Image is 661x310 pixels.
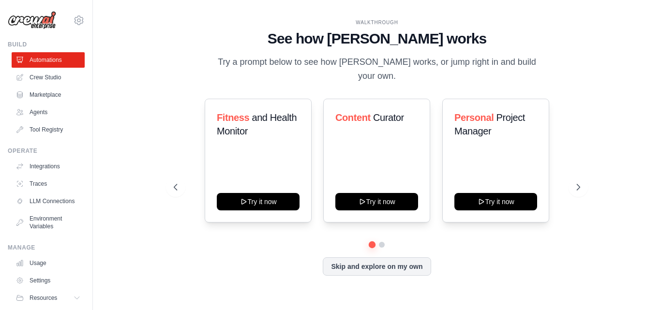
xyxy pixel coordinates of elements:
a: Environment Variables [12,211,85,234]
a: Agents [12,104,85,120]
div: Operate [8,147,85,155]
a: Tool Registry [12,122,85,137]
a: Traces [12,176,85,192]
a: LLM Connections [12,193,85,209]
button: Try it now [454,193,537,210]
span: and Health Monitor [217,112,297,136]
button: Skip and explore on my own [323,257,431,276]
a: Usage [12,255,85,271]
span: Curator [373,112,404,123]
span: Personal [454,112,494,123]
p: Try a prompt below to see how [PERSON_NAME] works, or jump right in and build your own. [214,55,540,84]
span: Project Manager [454,112,525,136]
button: Try it now [335,193,418,210]
button: Resources [12,290,85,306]
span: Resources [30,294,57,302]
a: Marketplace [12,87,85,103]
a: Automations [12,52,85,68]
div: Manage [8,244,85,251]
div: Build [8,41,85,48]
a: Settings [12,273,85,288]
button: Try it now [217,193,300,210]
span: Fitness [217,112,249,123]
img: Logo [8,11,56,30]
span: Content [335,112,371,123]
a: Integrations [12,159,85,174]
div: WALKTHROUGH [174,19,580,26]
a: Crew Studio [12,70,85,85]
h1: See how [PERSON_NAME] works [174,30,580,47]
